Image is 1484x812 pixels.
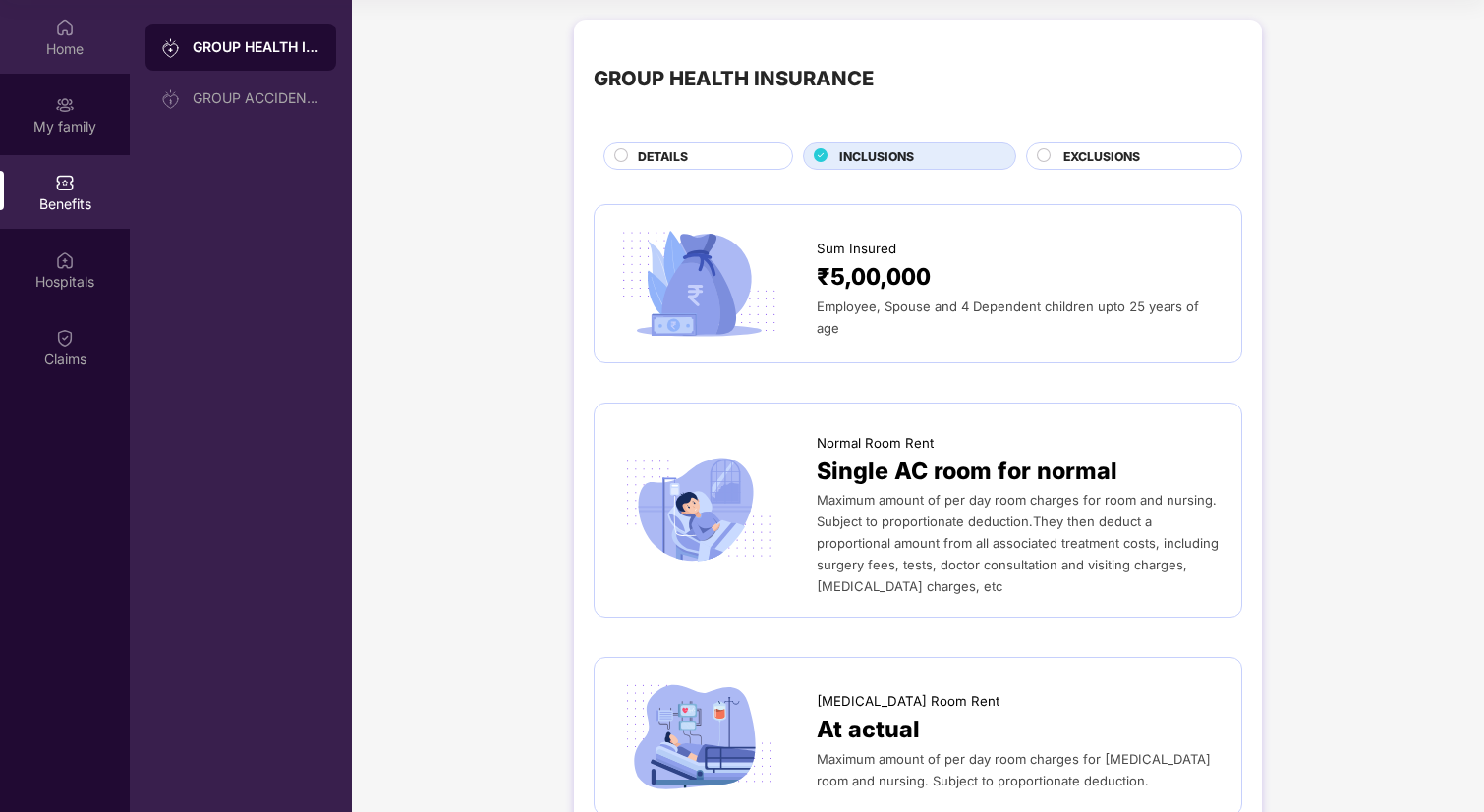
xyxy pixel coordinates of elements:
[55,328,75,348] img: svg+xml;base64,PHN2ZyBpZD0iQ2xhaW0iIHhtbG5zPSJodHRwOi8vd3d3LnczLm9yZy8yMDAwL3N2ZyIgd2lkdGg9IjIwIi...
[614,677,783,795] img: icon
[161,38,181,58] img: svg+xml;base64,PHN2ZyB3aWR0aD0iMjAiIGhlaWdodD0iMjAiIHZpZXdCb3g9IjAgMCAyMCAyMCIgZmlsbD0ibm9uZSIgeG...
[817,433,934,454] span: Normal Room Rent
[817,259,931,296] span: ₹5,00,000
[817,298,1199,336] span: Employee, Spouse and 4 Dependent children upto 25 years of age
[817,239,896,259] span: Sum Insured
[817,492,1219,594] span: Maximum amount of per day room charges for room and nursing. Subject to proportionate deduction.T...
[817,454,1117,490] span: Single AC room for normal
[55,250,75,270] img: svg+xml;base64,PHN2ZyBpZD0iSG9zcGl0YWxzIiB4bWxucz0iaHR0cDovL3d3dy53My5vcmcvMjAwMC9zdmciIHdpZHRoPS...
[55,95,75,115] img: svg+xml;base64,PHN2ZyB3aWR0aD0iMjAiIGhlaWdodD0iMjAiIHZpZXdCb3g9IjAgMCAyMCAyMCIgZmlsbD0ibm9uZSIgeG...
[839,147,914,166] span: INCLUSIONS
[193,37,320,57] div: GROUP HEALTH INSURANCE
[817,712,920,748] span: At actual
[161,89,181,109] img: svg+xml;base64,PHN2ZyB3aWR0aD0iMjAiIGhlaWdodD0iMjAiIHZpZXdCb3g9IjAgMCAyMCAyMCIgZmlsbD0ibm9uZSIgeG...
[614,225,783,343] img: icon
[594,63,874,94] div: GROUP HEALTH INSURANCE
[55,18,75,37] img: svg+xml;base64,PHN2ZyBpZD0iSG9tZSIgeG1sbnM9Imh0dHA6Ly93d3cudzMub3JnLzIwMDAvc3ZnIiB3aWR0aD0iMjAiIG...
[638,147,688,166] span: DETAILS
[193,90,320,106] div: GROUP ACCIDENTAL INSURANCE
[817,691,999,712] span: [MEDICAL_DATA] Room Rent
[55,173,75,192] img: svg+xml;base64,PHN2ZyBpZD0iQmVuZWZpdHMiIHhtbG5zPSJodHRwOi8vd3d3LnczLm9yZy8yMDAwL3N2ZyIgd2lkdGg9Ij...
[1063,147,1140,166] span: EXCLUSIONS
[817,751,1211,788] span: Maximum amount of per day room charges for [MEDICAL_DATA] room and nursing. Subject to proportion...
[614,452,783,569] img: icon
